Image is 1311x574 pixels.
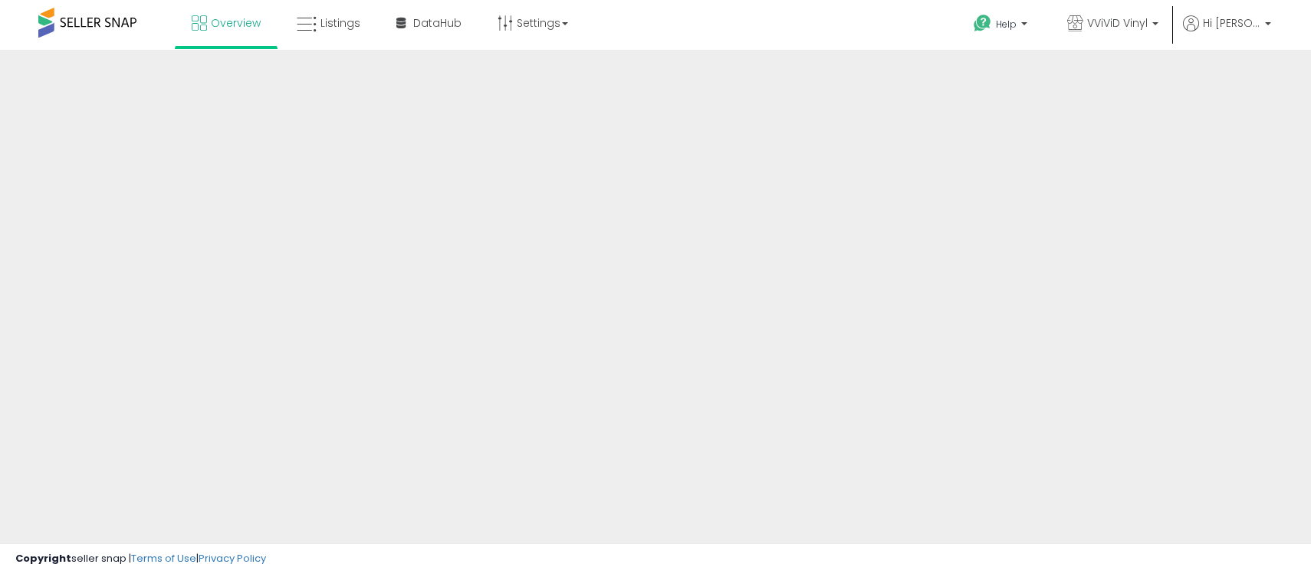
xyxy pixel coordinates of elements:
[320,15,360,31] span: Listings
[1203,15,1260,31] span: Hi [PERSON_NAME]
[199,551,266,566] a: Privacy Policy
[131,551,196,566] a: Terms of Use
[961,2,1043,50] a: Help
[15,551,71,566] strong: Copyright
[15,552,266,566] div: seller snap | |
[1183,15,1271,50] a: Hi [PERSON_NAME]
[996,18,1017,31] span: Help
[211,15,261,31] span: Overview
[413,15,462,31] span: DataHub
[973,14,992,33] i: Get Help
[1087,15,1148,31] span: VViViD Vinyl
